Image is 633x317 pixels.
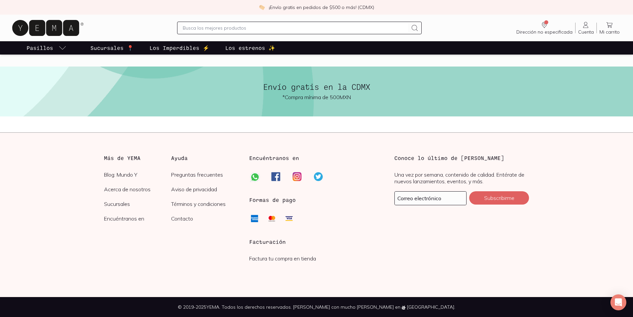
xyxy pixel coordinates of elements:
a: Blog: Mundo Y [104,171,171,178]
a: Sucursales [104,201,171,207]
h3: Encuéntranos en [249,154,299,162]
p: Una vez por semana, contenido de calidad. Entérate de nuevos lanzamientos, eventos, y más. [394,171,529,185]
a: Aviso de privacidad [171,186,239,193]
h3: Más de YEMA [104,154,171,162]
p: Pasillos [27,44,53,52]
img: check [259,4,265,10]
a: Factura tu compra en tienda [249,255,316,262]
a: Encuéntranos en [104,215,171,222]
div: Open Intercom Messenger [610,294,626,310]
div: *Compra mínima de 500MXN [230,94,403,100]
a: pasillo-todos-link [25,41,68,55]
h3: Facturación [249,238,384,246]
a: Dirección no especificada [514,21,575,35]
a: Preguntas frecuentes [171,171,239,178]
p: Los Imperdibles ⚡️ [150,44,209,52]
button: Subscribirme [469,191,529,205]
span: Cuenta [578,29,594,35]
a: Cuenta [576,21,596,35]
p: Sucursales 📍 [90,44,134,52]
a: Los Imperdibles ⚡️ [148,41,211,55]
a: Contacto [171,215,239,222]
input: Busca los mejores productos [183,24,408,32]
a: Mi carrito [597,21,622,35]
a: Sucursales 📍 [89,41,135,55]
p: ¡Envío gratis en pedidos de $500 o más! (CDMX) [269,4,374,11]
h3: Formas de pago [249,196,296,204]
a: Acerca de nosotros [104,186,171,193]
span: Mi carrito [599,29,620,35]
span: [PERSON_NAME] con mucho [PERSON_NAME] en [GEOGRAPHIC_DATA]. [293,304,455,310]
input: mimail@gmail.com [395,192,466,205]
span: Dirección no especificada [516,29,573,35]
a: Los estrenos ✨ [224,41,276,55]
h3: Ayuda [171,154,239,162]
p: Los estrenos ✨ [225,44,275,52]
h3: Conoce lo último de [PERSON_NAME] [394,154,529,162]
a: Términos y condiciones [171,201,239,207]
h2: Envío gratis en la CDMX [230,82,403,91]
